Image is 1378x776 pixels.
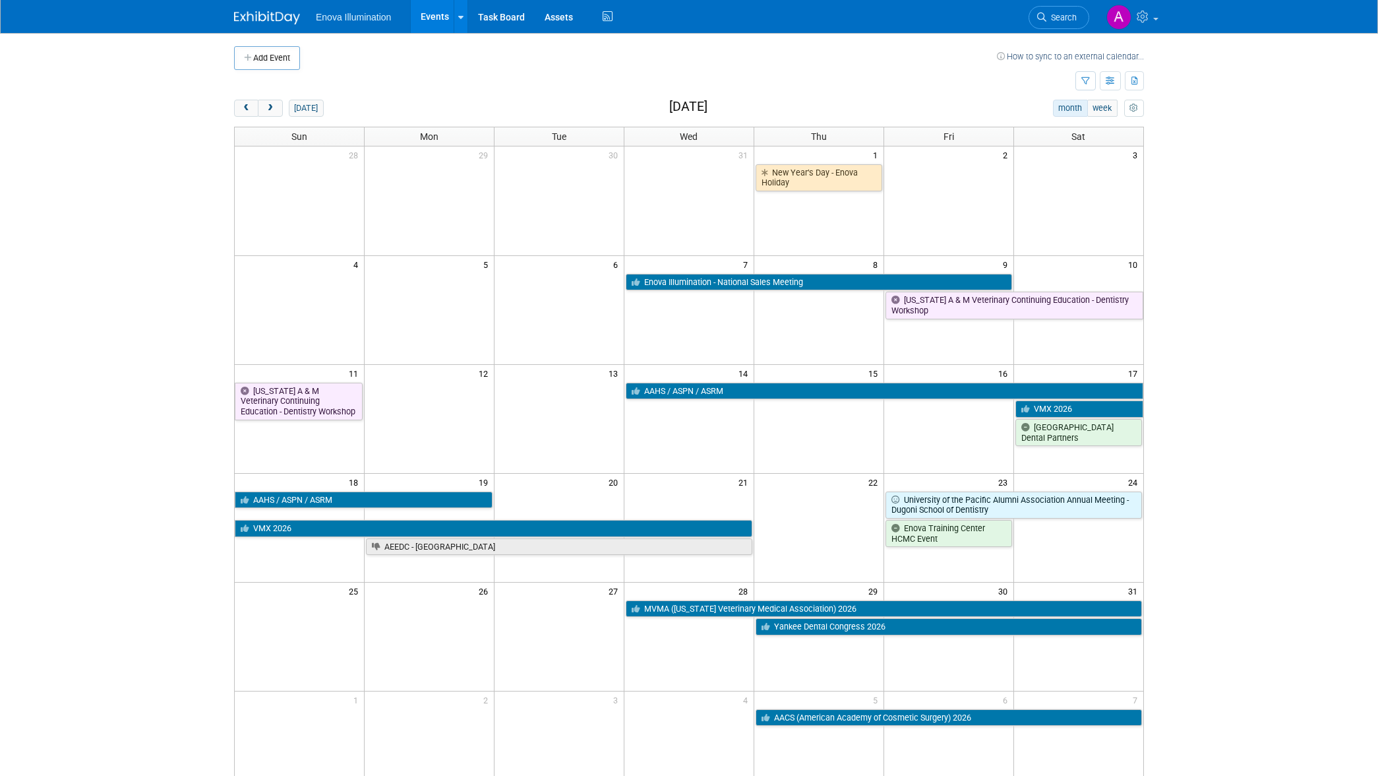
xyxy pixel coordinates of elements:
[347,146,364,163] span: 28
[756,164,882,191] a: New Year’s Day - Enova Holiday
[420,131,438,142] span: Mon
[482,256,494,273] span: 5
[997,51,1144,61] a: How to sync to an external calendar...
[811,131,827,142] span: Thu
[1131,146,1143,163] span: 3
[944,131,954,142] span: Fri
[347,474,364,490] span: 18
[872,146,884,163] span: 1
[235,520,752,537] a: VMX 2026
[885,492,1142,519] a: University of the Pacific Alumni Association Annual Meeting - Dugoni School of Dentistry
[1131,692,1143,708] span: 7
[756,709,1142,727] a: AACS (American Academy of Cosmetic Surgery) 2026
[742,692,754,708] span: 4
[737,583,754,599] span: 28
[867,474,884,490] span: 22
[347,365,364,381] span: 11
[1129,104,1138,113] i: Personalize Calendar
[235,492,493,509] a: AAHS / ASPN / ASRM
[1029,6,1089,29] a: Search
[316,12,391,22] span: Enova Illumination
[1053,100,1088,117] button: month
[1127,583,1143,599] span: 31
[234,46,300,70] button: Add Event
[997,583,1013,599] span: 30
[997,474,1013,490] span: 23
[1002,692,1013,708] span: 6
[612,256,624,273] span: 6
[477,146,494,163] span: 29
[872,692,884,708] span: 5
[680,131,698,142] span: Wed
[477,583,494,599] span: 26
[352,692,364,708] span: 1
[1015,401,1143,418] a: VMX 2026
[258,100,282,117] button: next
[885,292,1143,319] a: [US_STATE] A & M Veterinary Continuing Education - Dentistry Workshop
[612,692,624,708] span: 3
[234,11,300,24] img: ExhibitDay
[737,365,754,381] span: 14
[1046,13,1077,22] span: Search
[626,383,1143,400] a: AAHS / ASPN / ASRM
[234,100,258,117] button: prev
[607,583,624,599] span: 27
[607,365,624,381] span: 13
[742,256,754,273] span: 7
[1071,131,1085,142] span: Sat
[1002,256,1013,273] span: 9
[1127,256,1143,273] span: 10
[872,256,884,273] span: 8
[477,474,494,490] span: 19
[626,274,1012,291] a: Enova Illumination - National Sales Meeting
[235,383,363,420] a: [US_STATE] A & M Veterinary Continuing Education - Dentistry Workshop
[1127,474,1143,490] span: 24
[885,520,1012,547] a: Enova Training Center HCMC Event
[867,583,884,599] span: 29
[737,474,754,490] span: 21
[1087,100,1118,117] button: week
[997,365,1013,381] span: 16
[626,600,1142,618] a: MVMA ([US_STATE] Veterinary Medical Association) 2026
[1002,146,1013,163] span: 2
[352,256,364,273] span: 4
[607,146,624,163] span: 30
[737,146,754,163] span: 31
[477,365,494,381] span: 12
[1106,5,1131,30] img: Abby Nelson
[552,131,566,142] span: Tue
[669,100,707,114] h2: [DATE]
[607,474,624,490] span: 20
[867,365,884,381] span: 15
[366,538,752,556] a: AEEDC - [GEOGRAPHIC_DATA]
[289,100,324,117] button: [DATE]
[1127,365,1143,381] span: 17
[1124,100,1144,117] button: myCustomButton
[291,131,307,142] span: Sun
[756,618,1142,635] a: Yankee Dental Congress 2026
[347,583,364,599] span: 25
[482,692,494,708] span: 2
[1015,419,1142,446] a: [GEOGRAPHIC_DATA] Dental Partners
